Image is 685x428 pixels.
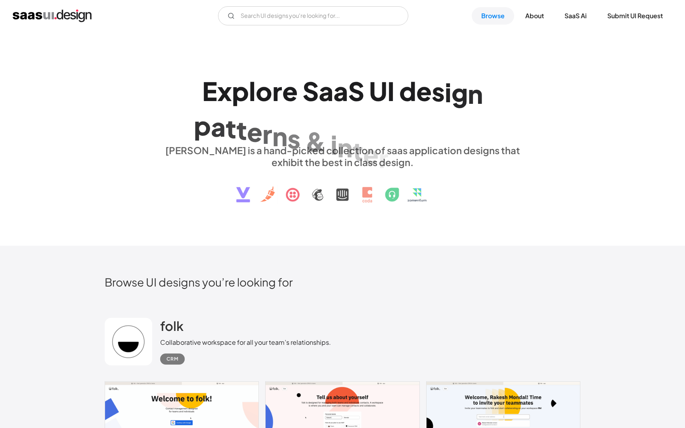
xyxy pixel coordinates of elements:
a: Submit UI Request [598,7,672,25]
div: n [337,132,352,162]
a: SaaS Ai [555,7,596,25]
div: p [232,76,249,106]
div: l [249,76,256,106]
div: CRM [166,354,178,364]
div: S [348,76,364,106]
div: I [387,76,394,106]
div: i [445,76,452,107]
div: e [416,76,432,106]
div: a [333,76,348,106]
div: r [262,118,272,149]
div: a [211,111,226,141]
div: t [226,113,236,143]
div: e [247,116,262,147]
div: x [217,76,232,106]
div: n [272,121,287,151]
div: Collaborative workspace for all your team’s relationships. [160,338,331,347]
div: e [282,76,298,106]
div: S [302,76,319,106]
a: folk [160,318,184,338]
div: t [236,115,247,145]
div: g [452,77,468,108]
div: p [194,110,211,140]
div: r [379,143,388,173]
div: o [256,76,272,106]
div: i [331,129,337,159]
h1: Explore SaaS UI design patterns & interactions. [160,76,525,137]
input: Search UI designs you're looking for... [218,6,408,25]
div: s [287,123,300,154]
img: text, icon, saas logo [222,168,463,209]
h2: folk [160,318,184,334]
div: E [202,76,217,106]
div: & [305,126,326,157]
a: Browse [472,7,514,25]
div: U [369,76,387,106]
div: s [432,76,445,107]
form: Email Form [218,6,408,25]
div: n [468,78,483,109]
div: a [319,76,333,106]
div: [PERSON_NAME] is a hand-picked collection of saas application designs that exhibit the best in cl... [160,144,525,168]
a: home [13,10,92,22]
a: About [516,7,553,25]
h2: Browse UI designs you’re looking for [105,275,580,289]
div: d [399,76,416,106]
div: t [352,135,363,166]
div: e [363,139,379,169]
div: r [272,76,282,106]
